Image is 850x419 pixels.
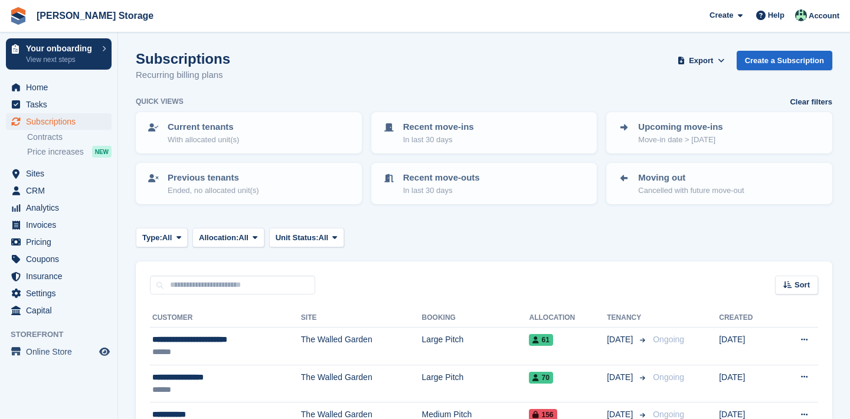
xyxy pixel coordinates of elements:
img: Nicholas Pain [795,9,807,21]
p: Upcoming move-ins [638,120,722,134]
a: menu [6,234,112,250]
th: Tenancy [607,309,648,328]
a: menu [6,199,112,216]
a: Contracts [27,132,112,143]
a: menu [6,182,112,199]
p: With allocated unit(s) [168,134,239,146]
td: [DATE] [719,365,776,402]
a: Recent move-ins In last 30 days [372,113,596,152]
span: Capital [26,302,97,319]
span: Create [710,9,733,21]
span: All [319,232,329,244]
th: Created [719,309,776,328]
span: Ongoing [653,372,684,382]
span: Online Store [26,343,97,360]
span: 70 [529,372,552,384]
button: Export [675,51,727,70]
h1: Subscriptions [136,51,230,67]
button: Allocation: All [192,228,264,247]
td: The Walled Garden [301,365,422,402]
p: Current tenants [168,120,239,134]
a: menu [6,251,112,267]
span: Analytics [26,199,97,216]
a: menu [6,285,112,302]
button: Unit Status: All [269,228,344,247]
p: Cancelled with future move-out [638,185,744,197]
a: menu [6,113,112,130]
a: [PERSON_NAME] Storage [32,6,158,25]
a: Moving out Cancelled with future move-out [607,164,831,203]
p: Moving out [638,171,744,185]
span: Allocation: [199,232,238,244]
span: Settings [26,285,97,302]
td: Large Pitch [422,365,529,402]
th: Site [301,309,422,328]
p: Move-in date > [DATE] [638,134,722,146]
a: menu [6,165,112,182]
a: Upcoming move-ins Move-in date > [DATE] [607,113,831,152]
a: Recent move-outs In last 30 days [372,164,596,203]
span: Subscriptions [26,113,97,130]
span: Ongoing [653,410,684,419]
p: View next steps [26,54,96,65]
p: Your onboarding [26,44,96,53]
th: Customer [150,309,301,328]
a: menu [6,268,112,284]
a: menu [6,79,112,96]
span: Pricing [26,234,97,250]
p: Recent move-ins [403,120,474,134]
span: Type: [142,232,162,244]
span: CRM [26,182,97,199]
th: Booking [422,309,529,328]
th: Allocation [529,309,607,328]
span: Help [768,9,784,21]
p: In last 30 days [403,134,474,146]
span: Home [26,79,97,96]
span: Unit Status: [276,232,319,244]
span: Insurance [26,268,97,284]
td: Large Pitch [422,328,529,365]
img: stora-icon-8386f47178a22dfd0bd8f6a31ec36ba5ce8667c1dd55bd0f319d3a0aa187defe.svg [9,7,27,25]
span: Export [689,55,713,67]
a: Your onboarding View next steps [6,38,112,70]
a: Price increases NEW [27,145,112,158]
p: Previous tenants [168,171,259,185]
span: All [162,232,172,244]
a: Previous tenants Ended, no allocated unit(s) [137,164,361,203]
p: In last 30 days [403,185,480,197]
h6: Quick views [136,96,184,107]
span: Tasks [26,96,97,113]
p: Recurring billing plans [136,68,230,82]
span: Coupons [26,251,97,267]
p: Recent move-outs [403,171,480,185]
span: Sort [795,279,810,291]
a: Clear filters [790,96,832,108]
a: Current tenants With allocated unit(s) [137,113,361,152]
span: Ongoing [653,335,684,344]
span: Storefront [11,329,117,341]
a: menu [6,302,112,319]
td: [DATE] [719,328,776,365]
a: menu [6,217,112,233]
span: Price increases [27,146,84,158]
span: Invoices [26,217,97,233]
a: menu [6,343,112,360]
a: Preview store [97,345,112,359]
span: 61 [529,334,552,346]
span: [DATE] [607,371,635,384]
button: Type: All [136,228,188,247]
p: Ended, no allocated unit(s) [168,185,259,197]
div: NEW [92,146,112,158]
span: Account [809,10,839,22]
a: menu [6,96,112,113]
span: All [238,232,249,244]
a: Create a Subscription [737,51,832,70]
span: [DATE] [607,333,635,346]
td: The Walled Garden [301,328,422,365]
span: Sites [26,165,97,182]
